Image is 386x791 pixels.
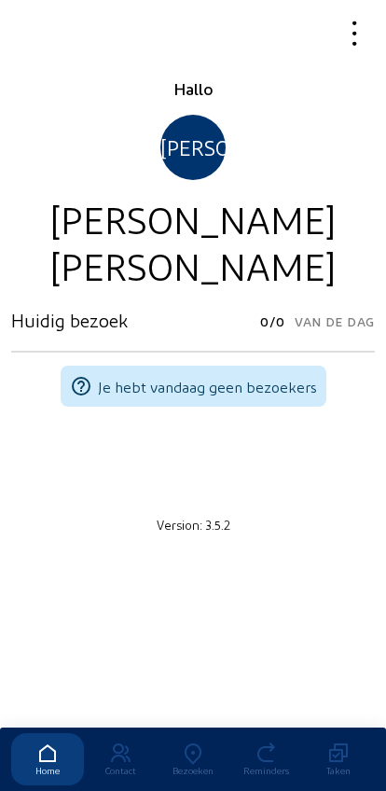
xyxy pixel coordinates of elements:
div: [PERSON_NAME] [11,195,375,242]
a: Home [11,733,84,785]
span: Je hebt vandaag geen bezoekers [98,378,317,395]
div: Taken [302,765,375,776]
span: 0/0 [260,309,285,335]
a: Taken [302,733,375,785]
div: Bezoeken [157,765,229,776]
a: Bezoeken [157,733,229,785]
span: Van de dag [295,309,375,335]
a: Reminders [229,733,302,785]
div: Hallo [11,77,375,100]
a: Contact [84,733,157,785]
div: Contact [84,765,157,776]
div: Reminders [229,765,302,776]
div: Home [11,765,84,776]
small: Version: 3.5.2 [157,517,230,532]
h3: Huidig bezoek [11,309,128,331]
div: [PERSON_NAME] [160,115,226,180]
mat-icon: help_outline [70,375,92,397]
div: [PERSON_NAME] [11,242,375,288]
